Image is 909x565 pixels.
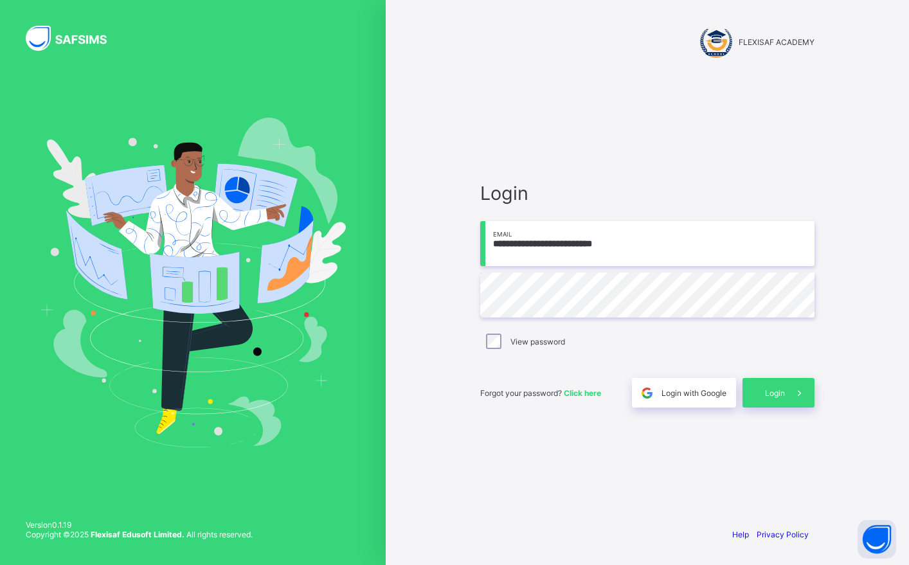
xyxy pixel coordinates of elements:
[858,520,896,559] button: Open asap
[564,388,601,398] a: Click here
[26,26,122,51] img: SAFSIMS Logo
[26,530,253,539] span: Copyright © 2025 All rights reserved.
[765,388,785,398] span: Login
[26,520,253,530] span: Version 0.1.19
[732,530,749,539] a: Help
[510,337,565,346] label: View password
[640,386,654,400] img: google.396cfc9801f0270233282035f929180a.svg
[40,118,346,447] img: Hero Image
[91,530,184,539] strong: Flexisaf Edusoft Limited.
[480,388,601,398] span: Forgot your password?
[739,37,815,47] span: FLEXISAF ACADEMY
[480,182,815,204] span: Login
[661,388,726,398] span: Login with Google
[757,530,809,539] a: Privacy Policy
